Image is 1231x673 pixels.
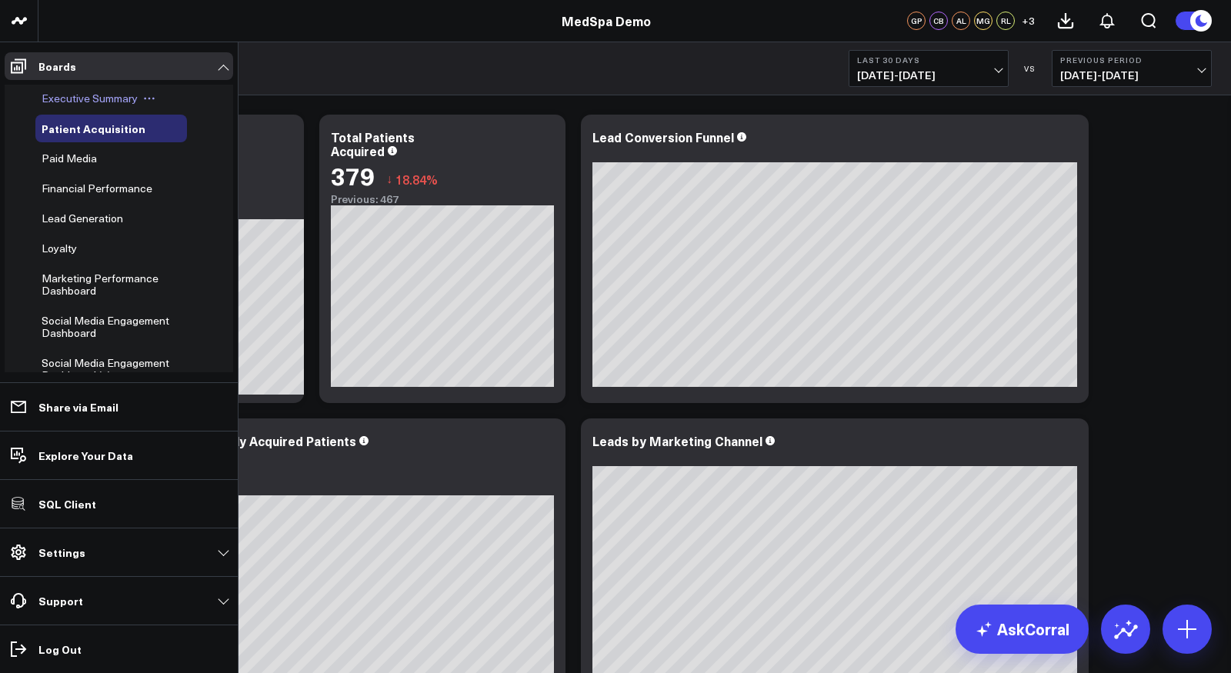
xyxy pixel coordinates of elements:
span: Social Media Engagement Dashboard [42,313,169,340]
div: RL [996,12,1015,30]
a: Social Media Engagement Dashboard (6) [42,357,172,381]
span: ↓ [386,169,392,189]
button: +3 [1019,12,1037,30]
span: [DATE] - [DATE] [1060,69,1203,82]
span: + 3 [1022,15,1035,26]
b: Previous Period [1060,55,1203,65]
a: Financial Performance [42,182,152,195]
a: Social Media Engagement Dashboard [42,315,171,339]
a: MedSpa Demo [562,12,651,29]
a: Loyalty [42,242,77,255]
div: VS [1016,64,1044,73]
p: SQL Client [38,498,96,510]
span: [DATE] - [DATE] [857,69,1000,82]
div: Previous: 467 [331,193,554,205]
div: AL [952,12,970,30]
div: Lead Conversion Funnel [592,128,734,145]
a: Patient Acquisition [42,122,145,135]
p: Log Out [38,643,82,655]
span: Patient Acquisition [42,121,145,136]
a: Paid Media [42,152,97,165]
button: Previous Period[DATE]-[DATE] [1052,50,1212,87]
button: Last 30 Days[DATE]-[DATE] [849,50,1009,87]
div: CB [929,12,948,30]
span: Social Media Engagement Dashboard (6) [42,355,169,382]
a: AskCorral [956,605,1089,654]
div: GP [907,12,926,30]
div: Previous: $5.85k [69,483,554,495]
div: Leads by Marketing Channel [592,432,762,449]
span: Executive Summary [42,91,138,105]
a: SQL Client [5,490,233,518]
span: Paid Media [42,151,97,165]
p: Support [38,595,83,607]
div: 379 [331,162,375,189]
span: Marketing Performance Dashboard [42,271,158,298]
a: Marketing Performance Dashboard [42,272,170,297]
p: Boards [38,60,76,72]
p: Explore Your Data [38,449,133,461]
p: Settings [38,546,85,558]
div: MG [974,12,992,30]
b: Last 30 Days [857,55,1000,65]
span: Lead Generation [42,211,123,225]
span: 18.84% [395,171,438,188]
span: Loyalty [42,241,77,255]
a: Executive Summary [42,92,138,105]
a: Lead Generation [42,212,123,225]
p: Share via Email [38,401,118,413]
div: Total Patients Acquired [331,128,415,159]
a: Log Out [5,635,233,663]
span: Financial Performance [42,181,152,195]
